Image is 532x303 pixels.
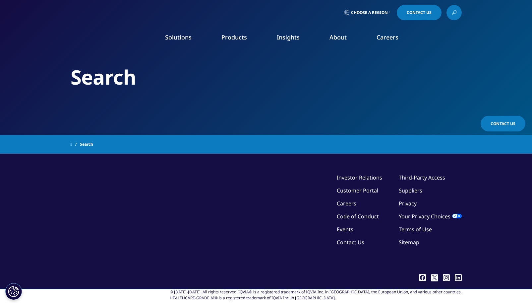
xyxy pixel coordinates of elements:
[337,239,364,246] a: Contact Us
[399,174,445,181] a: Third-Party Access
[165,33,192,41] a: Solutions
[126,23,462,54] nav: Primary
[221,33,247,41] a: Products
[277,33,300,41] a: Insights
[399,226,432,233] a: Terms of Use
[337,200,356,207] a: Careers
[399,213,462,220] a: Your Privacy Choices
[397,5,442,20] a: Contact Us
[481,116,525,131] a: Contact Us
[399,239,419,246] a: Sitemap
[5,283,22,300] button: 쿠키 설정
[491,121,515,126] span: Contact Us
[337,174,382,181] a: Investor Relations
[329,33,347,41] a: About
[80,138,93,150] span: Search
[337,226,353,233] a: Events
[377,33,398,41] a: Careers
[351,10,388,15] span: Choose a Region
[337,187,378,194] a: Customer Portal
[399,187,422,194] a: Suppliers
[170,289,462,301] div: © [DATE]-[DATE]. All rights reserved. IQVIA® is a registered trademark of IQVIA Inc. in [GEOGRAPH...
[337,213,379,220] a: Code of Conduct
[407,11,432,15] span: Contact Us
[71,65,462,90] h2: Search
[399,200,417,207] a: Privacy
